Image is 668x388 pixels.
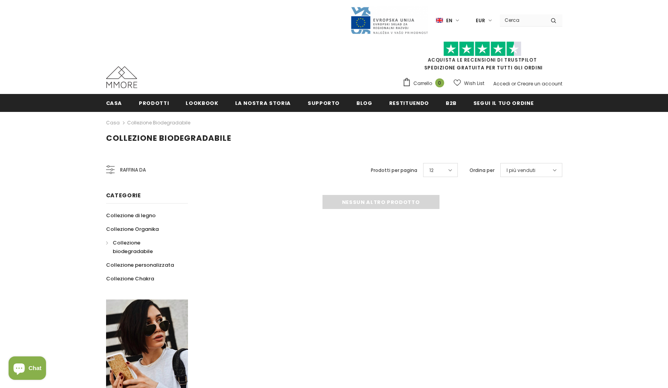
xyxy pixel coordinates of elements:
[106,209,156,222] a: Collezione di legno
[446,99,457,107] span: B2B
[402,78,448,89] a: Carrello 0
[356,94,372,112] a: Blog
[371,167,417,174] label: Prodotti per pagina
[106,118,120,128] a: Casa
[500,14,545,26] input: Search Site
[106,236,179,258] a: Collezione biodegradabile
[473,94,533,112] a: Segui il tuo ordine
[493,80,510,87] a: Accedi
[454,76,484,90] a: Wish List
[127,119,190,126] a: Collezione biodegradabile
[402,45,562,71] span: SPEDIZIONE GRATUITA PER TUTTI GLI ORDINI
[428,57,537,63] a: Acquista le recensioni di TrustPilot
[446,17,452,25] span: en
[106,191,141,199] span: Categorie
[139,99,169,107] span: Prodotti
[435,78,444,87] span: 0
[389,99,429,107] span: Restituendo
[446,94,457,112] a: B2B
[113,239,153,255] span: Collezione biodegradabile
[235,94,291,112] a: La nostra storia
[413,80,432,87] span: Carrello
[389,94,429,112] a: Restituendo
[308,94,340,112] a: supporto
[106,212,156,219] span: Collezione di legno
[443,41,521,57] img: Fidati di Pilot Stars
[511,80,516,87] span: or
[429,167,434,174] span: 12
[106,99,122,107] span: Casa
[139,94,169,112] a: Prodotti
[106,66,137,88] img: Casi MMORE
[106,275,154,282] span: Collezione Chakra
[476,17,485,25] span: EUR
[436,17,443,24] img: i-lang-1.png
[106,94,122,112] a: Casa
[106,261,174,269] span: Collezione personalizzata
[186,94,218,112] a: Lookbook
[106,225,159,233] span: Collezione Organika
[356,99,372,107] span: Blog
[473,99,533,107] span: Segui il tuo ordine
[120,166,146,174] span: Raffina da
[106,133,231,144] span: Collezione biodegradabile
[6,356,48,382] inbox-online-store-chat: Shopify online store chat
[186,99,218,107] span: Lookbook
[106,222,159,236] a: Collezione Organika
[464,80,484,87] span: Wish List
[350,6,428,35] img: Javni Razpis
[507,167,535,174] span: I più venduti
[350,17,428,23] a: Javni Razpis
[106,272,154,285] a: Collezione Chakra
[517,80,562,87] a: Creare un account
[308,99,340,107] span: supporto
[470,167,494,174] label: Ordina per
[235,99,291,107] span: La nostra storia
[106,258,174,272] a: Collezione personalizzata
